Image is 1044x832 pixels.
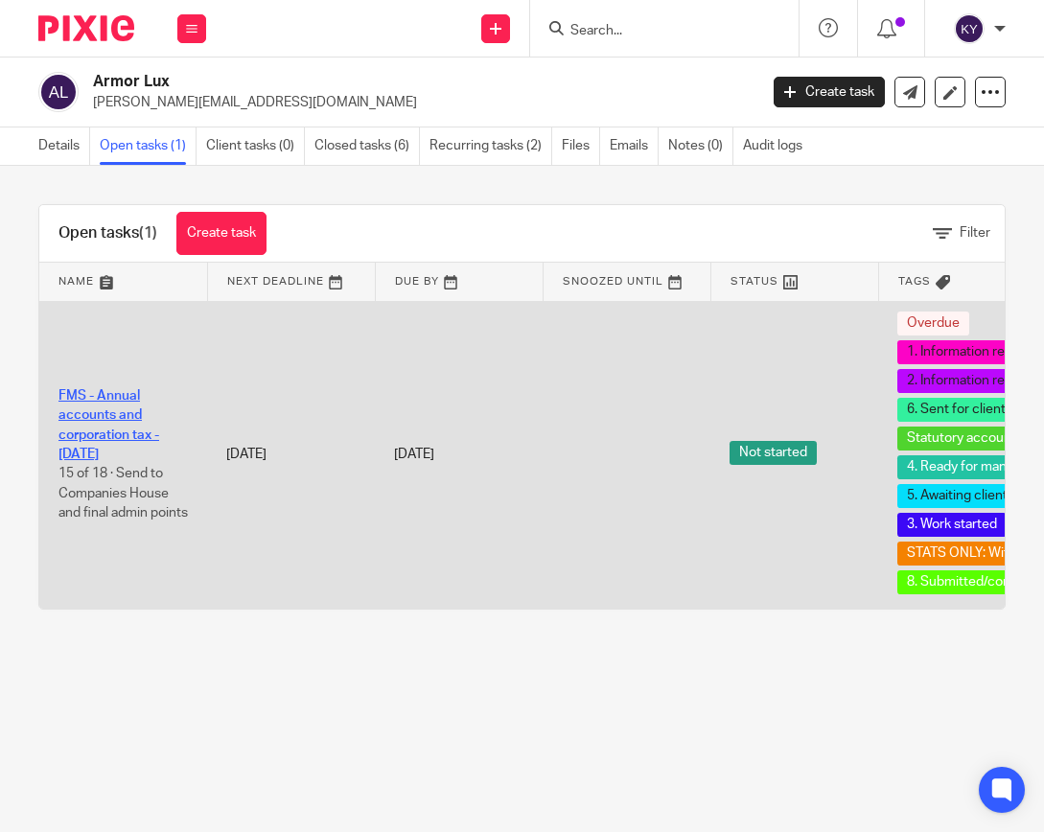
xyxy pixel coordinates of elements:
[562,127,600,165] a: Files
[960,226,990,240] span: Filter
[897,513,1007,537] span: 3. Work started
[93,93,745,112] p: [PERSON_NAME][EMAIL_ADDRESS][DOMAIN_NAME]
[100,127,197,165] a: Open tasks (1)
[731,276,778,287] span: Status
[898,276,931,287] span: Tags
[58,389,159,461] a: FMS - Annual accounts and corporation tax - [DATE]
[897,427,1032,451] span: Statutory accounts
[207,301,375,609] td: [DATE]
[610,127,659,165] a: Emails
[429,127,552,165] a: Recurring tasks (2)
[58,468,188,520] span: 15 of 18 · Send to Companies House and final admin points
[93,72,615,92] h2: Armor Lux
[206,127,305,165] a: Client tasks (0)
[668,127,733,165] a: Notes (0)
[38,127,90,165] a: Details
[568,23,741,40] input: Search
[314,127,420,165] a: Closed tasks (6)
[139,225,157,241] span: (1)
[38,72,79,112] img: svg%3E
[563,276,663,287] span: Snoozed Until
[58,223,157,243] h1: Open tasks
[730,441,817,465] span: Not started
[38,15,134,41] img: Pixie
[954,13,985,44] img: svg%3E
[897,312,969,335] span: Overdue
[394,448,434,461] span: [DATE]
[774,77,885,107] a: Create task
[743,127,812,165] a: Audit logs
[176,212,267,255] a: Create task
